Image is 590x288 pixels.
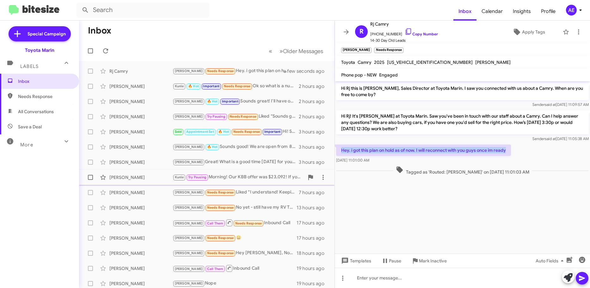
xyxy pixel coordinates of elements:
a: Special Campaign [9,26,71,41]
span: Save a Deal [18,124,42,130]
div: Inbound Call [173,264,297,272]
div: Inbound Call [173,219,297,227]
span: « [269,47,272,55]
button: Next [276,45,327,58]
div: 3 hours ago [299,159,329,165]
div: [PERSON_NAME] [109,83,173,89]
button: Pause [376,255,406,267]
a: Calendar [476,2,508,21]
span: Apply Tags [522,26,545,38]
span: Phone pop - NEW [341,72,377,78]
div: 7 hours ago [299,189,329,196]
span: Needs Response [224,84,251,88]
div: 😀 [173,234,297,242]
span: Important [264,130,281,134]
span: Important [222,99,238,103]
span: 14-30 Day Old Leads [370,37,438,44]
span: [PERSON_NAME] [175,221,203,225]
span: [PERSON_NAME] [175,251,203,255]
div: [PERSON_NAME] [109,250,173,256]
span: Needs Response [207,205,234,210]
span: [PERSON_NAME] [175,205,203,210]
div: Liked “I understand! Keeping a vehicle you love is important. If you ever reconsider, let us know... [173,189,299,196]
span: 2025 [374,59,384,65]
span: said at [545,136,556,141]
a: Insights [508,2,536,21]
div: 17 hours ago [297,235,329,241]
span: Older Messages [283,48,323,55]
div: Hi! Sounds good 👍 [173,128,299,135]
span: Engaged [379,72,398,78]
a: Copy Number [405,32,438,36]
span: Needs Response [207,190,234,194]
div: [PERSON_NAME] [109,280,173,287]
span: 🔥 Hot [188,84,199,88]
span: Toyota [341,59,355,65]
span: [PERSON_NAME] [175,190,203,194]
div: 3 hours ago [299,129,329,135]
div: [PERSON_NAME] [109,220,173,226]
div: [PERSON_NAME] [109,265,173,272]
div: Hey. i got this plan on hold as of now. I will reconnect with you guys once im ready [173,67,292,75]
span: [PERSON_NAME] [175,281,203,285]
div: Morning! Our KBB offer was $23,092! If you get chance to bring your Tesla in [DATE], we can try a... [173,174,304,181]
span: Inbox [18,78,72,84]
span: R [360,27,364,37]
div: Ok so what is a number [173,83,299,90]
div: a few seconds ago [292,68,329,74]
div: [PERSON_NAME] [109,205,173,211]
div: [PERSON_NAME] [109,174,173,181]
span: [PERSON_NAME] [175,236,203,240]
h1: Inbox [88,26,111,36]
span: Tagged as 'Routed: [PERSON_NAME]' on [DATE] 11:01:03 AM [393,166,532,175]
span: [PERSON_NAME] [175,160,203,164]
div: Sounds great! I'll have one of my buyers reach out to you and finalize it! :) [173,98,299,105]
div: Great! What is a good time [DATE] for you to come by [DATE]? [173,158,299,166]
div: [PERSON_NAME] [109,159,173,165]
span: Needs Response [233,130,260,134]
p: Hi Rj! It's [PERSON_NAME] at Toyota Marin. Saw you've been in touch with our staff about a Camry.... [336,110,589,134]
span: [PHONE_NUMBER] [370,28,438,37]
div: [PERSON_NAME] [109,144,173,150]
span: Special Campaign [28,31,66,37]
span: Needs Response [207,69,234,73]
div: 2 hours ago [299,98,329,105]
div: Nope [173,280,297,287]
div: 19 hours ago [297,265,329,272]
span: Kunle [175,84,184,88]
span: More [20,142,33,148]
span: Needs Response [235,221,262,225]
span: Sender [DATE] 11:05:38 AM [532,136,589,141]
span: 🔥 Hot [218,130,229,134]
small: Needs Response [374,47,403,53]
div: Rj Camry [109,68,173,74]
input: Search [77,3,209,18]
a: Inbox [453,2,476,21]
span: Templates [340,255,371,267]
span: [PERSON_NAME] [175,99,203,103]
span: Mark Inactive [419,255,447,267]
div: 18 hours ago [297,250,329,256]
span: Important [203,84,219,88]
p: Hey. i got this plan on hold as of now. I will reconnect with you guys once im ready [336,144,511,156]
button: AE [561,5,583,15]
span: Try Pausing [207,114,225,119]
span: Call Them [207,221,224,225]
span: All Conversations [18,108,54,115]
span: Needs Response [207,251,234,255]
div: Sounds good! We are open from 8:30am to 8pm [DATE]. Just let us know if morning or afternoon woul... [173,143,299,150]
span: Kunle [175,175,184,179]
div: [PERSON_NAME] [109,235,173,241]
button: Mark Inactive [406,255,452,267]
span: Call Them [207,267,224,271]
span: [DATE] 11:01:00 AM [336,158,369,162]
span: » [280,47,283,55]
div: 3 hours ago [299,144,329,150]
span: 🔥 Hot [207,99,218,103]
div: Hey [PERSON_NAME], No need to come by. I know what I want and have told [PERSON_NAME] a week ago ... [173,249,297,257]
div: AE [566,5,577,15]
div: No yet - still have my RV Trailer [173,204,297,211]
a: Profile [536,2,561,21]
